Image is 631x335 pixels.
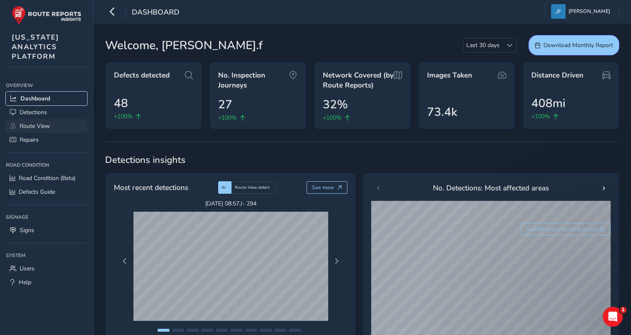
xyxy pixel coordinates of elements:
[6,105,87,119] a: Detections
[551,4,613,19] button: [PERSON_NAME]
[172,329,184,332] button: Page 2
[12,32,59,61] span: [US_STATE] ANALYTICS PLATFORM
[463,38,503,52] span: Last 30 days
[427,70,472,80] span: Images Taken
[6,211,87,223] div: Signage
[331,255,342,267] button: Next Page
[19,188,55,196] span: Defects Guide
[218,96,232,113] span: 27
[551,4,566,19] img: diamond-layout
[531,95,566,112] span: 408mi
[568,4,610,19] span: [PERSON_NAME]
[218,181,231,194] div: AI
[105,154,619,166] span: Detections insights
[12,6,81,25] img: rr logo
[260,329,272,332] button: Page 8
[187,329,199,332] button: Page 3
[218,113,237,122] span: +100%
[201,329,213,332] button: Page 4
[245,329,257,332] button: Page 7
[521,223,611,235] button: See difference for same period
[6,275,87,289] a: Help
[6,133,87,147] a: Repairs
[235,185,270,190] span: Route View defect
[603,307,623,327] iframe: Intercom live chat
[322,113,341,122] span: +100%
[6,92,87,105] a: Dashboard
[19,174,75,182] span: Road Condition (Beta)
[528,35,619,55] button: Download Monthly Report
[427,103,457,121] span: 73.4k
[114,112,133,121] span: +100%
[620,307,626,313] span: 1
[20,226,34,234] span: Signs
[433,182,549,193] span: No. Detections: Most affected areas
[312,184,334,191] span: See more
[114,95,128,112] span: 48
[105,37,263,54] span: Welcome, [PERSON_NAME].f
[20,136,39,144] span: Repairs
[133,200,328,207] span: [DATE] 08:57 , I- 294
[6,185,87,199] a: Defects Guide
[114,182,188,193] span: Most recent detections
[307,181,348,194] button: See more
[6,119,87,133] a: Route View
[132,7,179,19] span: Dashboard
[20,122,50,130] span: Route View
[526,226,597,232] span: See difference for same period
[6,159,87,171] div: Road Condition
[531,112,550,121] span: +100%
[6,249,87,262] div: System
[231,329,242,332] button: Page 6
[216,329,228,332] button: Page 5
[20,108,47,116] span: Detections
[322,96,347,113] span: 32%
[6,79,87,92] div: Overview
[20,265,35,272] span: Users
[6,262,87,275] a: Users
[20,95,50,102] span: Dashboard
[119,255,131,267] button: Previous Page
[531,70,583,80] span: Distance Driven
[289,329,301,332] button: Page 10
[6,223,87,237] a: Signs
[322,70,393,90] span: Network Covered (by Route Reports)
[221,185,226,190] span: AI
[231,181,276,194] div: Route View defect
[274,329,286,332] button: Page 9
[543,41,613,49] span: Download Monthly Report
[19,278,31,286] span: Help
[114,70,170,80] span: Defects detected
[218,70,289,90] span: No. Inspection Journeys
[6,171,87,185] a: Road Condition (Beta)
[158,329,169,332] button: Page 1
